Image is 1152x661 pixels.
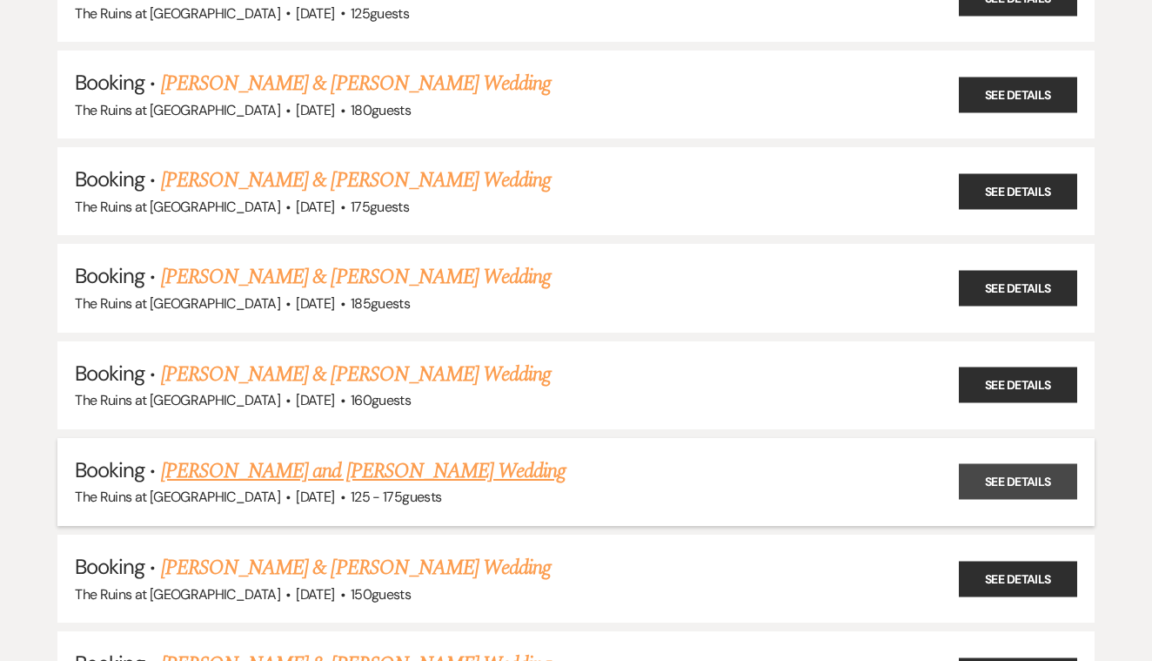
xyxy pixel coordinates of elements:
[75,391,280,409] span: The Ruins at [GEOGRAPHIC_DATA]
[296,4,334,23] span: [DATE]
[161,261,551,293] a: [PERSON_NAME] & [PERSON_NAME] Wedding
[75,585,280,604] span: The Ruins at [GEOGRAPHIC_DATA]
[351,391,411,409] span: 160 guests
[75,101,280,119] span: The Ruins at [GEOGRAPHIC_DATA]
[296,101,334,119] span: [DATE]
[959,271,1077,307] a: See Details
[75,456,144,483] span: Booking
[296,294,334,313] span: [DATE]
[351,585,411,604] span: 150 guests
[296,391,334,409] span: [DATE]
[296,488,334,506] span: [DATE]
[351,488,441,506] span: 125 - 175 guests
[161,455,566,487] a: [PERSON_NAME] and [PERSON_NAME] Wedding
[959,561,1077,597] a: See Details
[959,77,1077,112] a: See Details
[75,360,144,387] span: Booking
[75,198,280,216] span: The Ruins at [GEOGRAPHIC_DATA]
[75,294,280,313] span: The Ruins at [GEOGRAPHIC_DATA]
[959,368,1077,403] a: See Details
[75,69,144,96] span: Booking
[161,552,551,583] a: [PERSON_NAME] & [PERSON_NAME] Wedding
[351,198,409,216] span: 175 guests
[351,294,410,313] span: 185 guests
[75,553,144,580] span: Booking
[351,101,411,119] span: 180 guests
[959,173,1077,209] a: See Details
[959,464,1077,500] a: See Details
[75,4,280,23] span: The Ruins at [GEOGRAPHIC_DATA]
[161,165,551,196] a: [PERSON_NAME] & [PERSON_NAME] Wedding
[161,68,551,99] a: [PERSON_NAME] & [PERSON_NAME] Wedding
[75,488,280,506] span: The Ruins at [GEOGRAPHIC_DATA]
[351,4,409,23] span: 125 guests
[296,198,334,216] span: [DATE]
[75,262,144,289] span: Booking
[75,165,144,192] span: Booking
[296,585,334,604] span: [DATE]
[161,359,551,390] a: [PERSON_NAME] & [PERSON_NAME] Wedding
